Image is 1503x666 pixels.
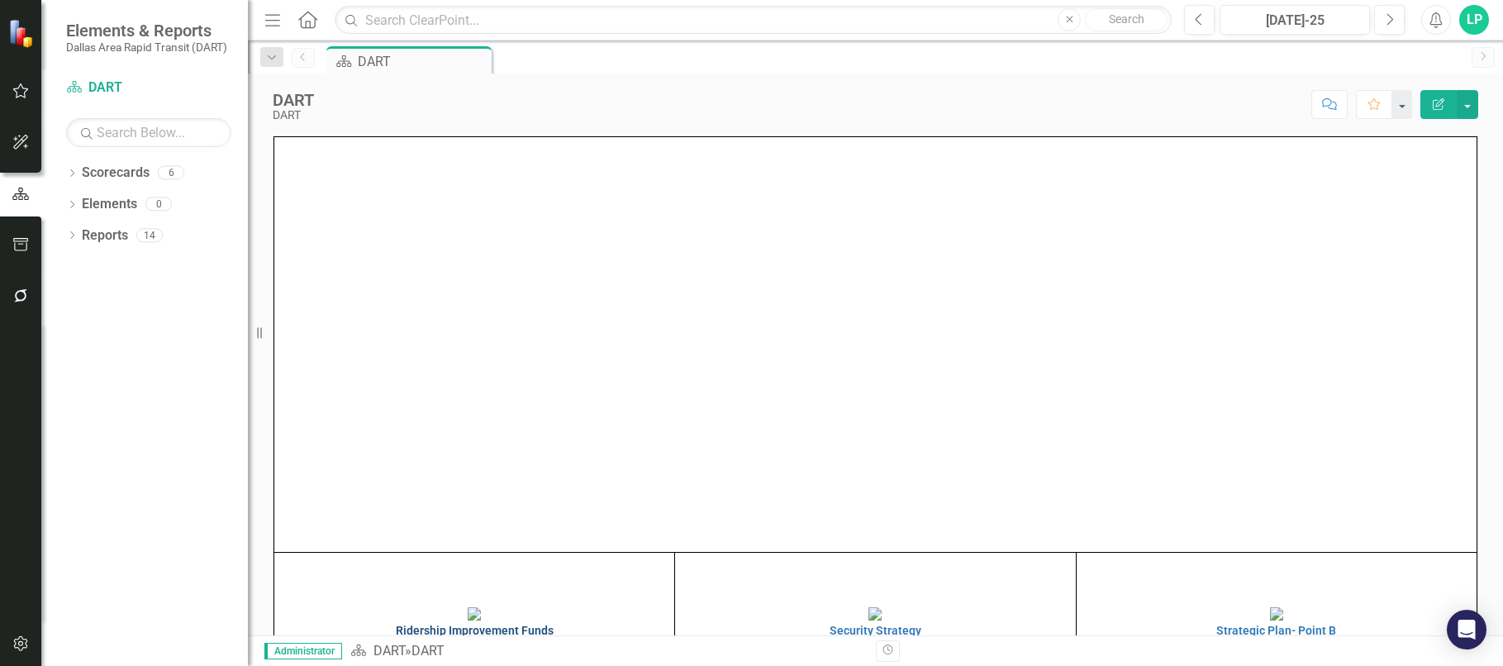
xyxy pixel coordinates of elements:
[468,607,481,621] img: mceclip1%20v4.png
[1270,607,1283,621] img: mceclip4%20v3.png
[66,118,231,147] input: Search Below...
[1225,11,1364,31] div: [DATE]-25
[335,6,1172,35] input: Search ClearPoint...
[136,228,163,242] div: 14
[145,197,172,212] div: 0
[273,109,314,121] div: DART
[273,91,314,109] div: DART
[358,51,488,72] div: DART
[82,195,137,214] a: Elements
[82,226,128,245] a: Reports
[1447,610,1486,649] div: Open Intercom Messenger
[158,166,184,180] div: 6
[278,606,670,637] a: Ridership Improvement Funds
[1459,5,1489,35] button: LP
[350,642,863,661] div: »
[278,625,670,637] h4: Ridership Improvement Funds
[66,21,227,40] span: Elements & Reports
[868,607,882,621] img: mceclip2%20v4.png
[373,643,405,659] a: DART
[82,164,150,183] a: Scorecards
[1081,606,1472,637] a: Strategic Plan- Point B
[679,625,1071,637] h4: Security Strategy
[411,643,445,659] div: DART
[66,78,231,98] a: DART
[1085,8,1168,31] button: Search
[8,19,37,48] img: ClearPoint Strategy
[1081,625,1472,637] h4: Strategic Plan- Point B
[1220,5,1370,35] button: [DATE]-25
[66,40,227,54] small: Dallas Area Rapid Transit (DART)
[264,643,342,659] span: Administrator
[1109,12,1144,26] span: Search
[679,606,1071,637] a: Security Strategy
